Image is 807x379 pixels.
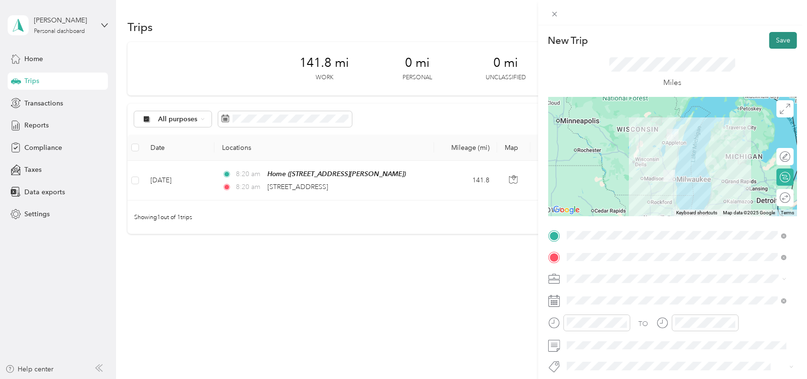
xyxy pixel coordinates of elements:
img: Google [551,204,582,216]
a: Terms (opens in new tab) [781,210,794,215]
iframe: Everlance-gr Chat Button Frame [754,326,807,379]
button: Keyboard shortcuts [676,210,717,216]
div: TO [638,319,648,329]
p: Miles [663,77,681,89]
span: Map data ©2025 Google [723,210,775,215]
a: Open this area in Google Maps (opens a new window) [551,204,582,216]
button: Save [769,32,797,49]
p: New Trip [548,34,588,47]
